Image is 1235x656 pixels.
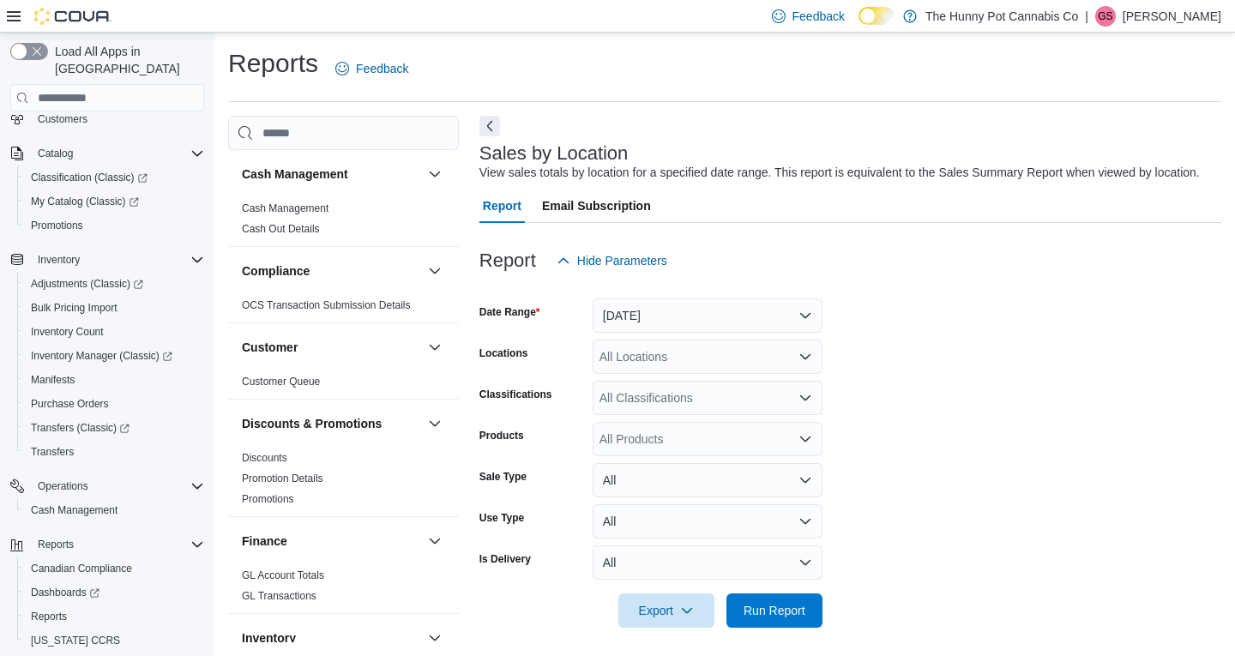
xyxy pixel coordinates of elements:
[1123,6,1221,27] p: [PERSON_NAME]
[242,223,320,235] a: Cash Out Details
[31,349,172,363] span: Inventory Manager (Classic)
[228,371,459,399] div: Customer
[479,511,524,525] label: Use Type
[31,301,117,315] span: Bulk Pricing Import
[925,6,1078,27] p: The Hunny Pot Cannabis Co
[3,248,211,272] button: Inventory
[242,202,328,214] a: Cash Management
[242,472,323,484] a: Promotion Details
[24,582,106,603] a: Dashboards
[228,448,459,516] div: Discounts & Promotions
[17,557,211,581] button: Canadian Compliance
[24,606,74,627] a: Reports
[479,388,552,401] label: Classifications
[38,479,88,493] span: Operations
[242,569,324,581] a: GL Account Totals
[479,305,540,319] label: Date Range
[24,500,204,521] span: Cash Management
[31,143,80,164] button: Catalog
[242,166,348,183] h3: Cash Management
[17,190,211,214] a: My Catalog (Classic)
[17,498,211,522] button: Cash Management
[34,8,111,25] img: Cova
[24,394,116,414] a: Purchase Orders
[242,589,316,603] span: GL Transactions
[798,391,812,405] button: Open list of options
[24,191,146,212] a: My Catalog (Classic)
[24,346,204,366] span: Inventory Manager (Classic)
[24,630,204,651] span: Washington CCRS
[31,634,120,647] span: [US_STATE] CCRS
[425,261,445,281] button: Compliance
[242,492,294,506] span: Promotions
[17,440,211,464] button: Transfers
[593,504,822,539] button: All
[228,295,459,322] div: Compliance
[17,296,211,320] button: Bulk Pricing Import
[24,215,90,236] a: Promotions
[479,346,528,360] label: Locations
[24,630,127,651] a: [US_STATE] CCRS
[242,376,320,388] a: Customer Queue
[31,108,204,129] span: Customers
[425,164,445,184] button: Cash Management
[31,534,81,555] button: Reports
[550,244,674,278] button: Hide Parameters
[31,171,148,184] span: Classification (Classic)
[3,141,211,166] button: Catalog
[48,43,204,77] span: Load All Apps in [GEOGRAPHIC_DATA]
[31,476,204,497] span: Operations
[24,370,81,390] a: Manifests
[17,629,211,653] button: [US_STATE] CCRS
[24,418,136,438] a: Transfers (Classic)
[425,413,445,434] button: Discounts & Promotions
[31,503,117,517] span: Cash Management
[479,470,527,484] label: Sale Type
[328,51,415,86] a: Feedback
[31,476,95,497] button: Operations
[1085,6,1088,27] p: |
[3,106,211,131] button: Customers
[242,415,382,432] h3: Discounts & Promotions
[228,565,459,613] div: Finance
[31,219,83,232] span: Promotions
[31,610,67,623] span: Reports
[17,368,211,392] button: Manifests
[242,262,310,280] h3: Compliance
[31,195,139,208] span: My Catalog (Classic)
[425,337,445,358] button: Customer
[242,299,411,311] a: OCS Transaction Submission Details
[1095,6,1116,27] div: Gabi Sampaio
[31,445,74,459] span: Transfers
[24,298,124,318] a: Bulk Pricing Import
[17,581,211,605] a: Dashboards
[31,421,130,435] span: Transfers (Classic)
[24,191,204,212] span: My Catalog (Classic)
[242,472,323,485] span: Promotion Details
[242,533,421,550] button: Finance
[24,215,204,236] span: Promotions
[38,538,74,551] span: Reports
[17,272,211,296] a: Adjustments (Classic)
[31,250,87,270] button: Inventory
[24,298,204,318] span: Bulk Pricing Import
[38,147,73,160] span: Catalog
[242,339,298,356] h3: Customer
[17,416,211,440] a: Transfers (Classic)
[24,558,204,579] span: Canadian Compliance
[479,164,1200,182] div: View sales totals by location for a specified date range. This report is equivalent to the Sales ...
[17,320,211,344] button: Inventory Count
[24,418,204,438] span: Transfers (Classic)
[242,493,294,505] a: Promotions
[744,602,805,619] span: Run Report
[726,593,822,628] button: Run Report
[242,202,328,215] span: Cash Management
[242,262,421,280] button: Compliance
[542,189,651,223] span: Email Subscription
[24,322,204,342] span: Inventory Count
[38,112,87,126] span: Customers
[31,109,94,129] a: Customers
[858,25,859,26] span: Dark Mode
[593,298,822,333] button: [DATE]
[24,558,139,579] a: Canadian Compliance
